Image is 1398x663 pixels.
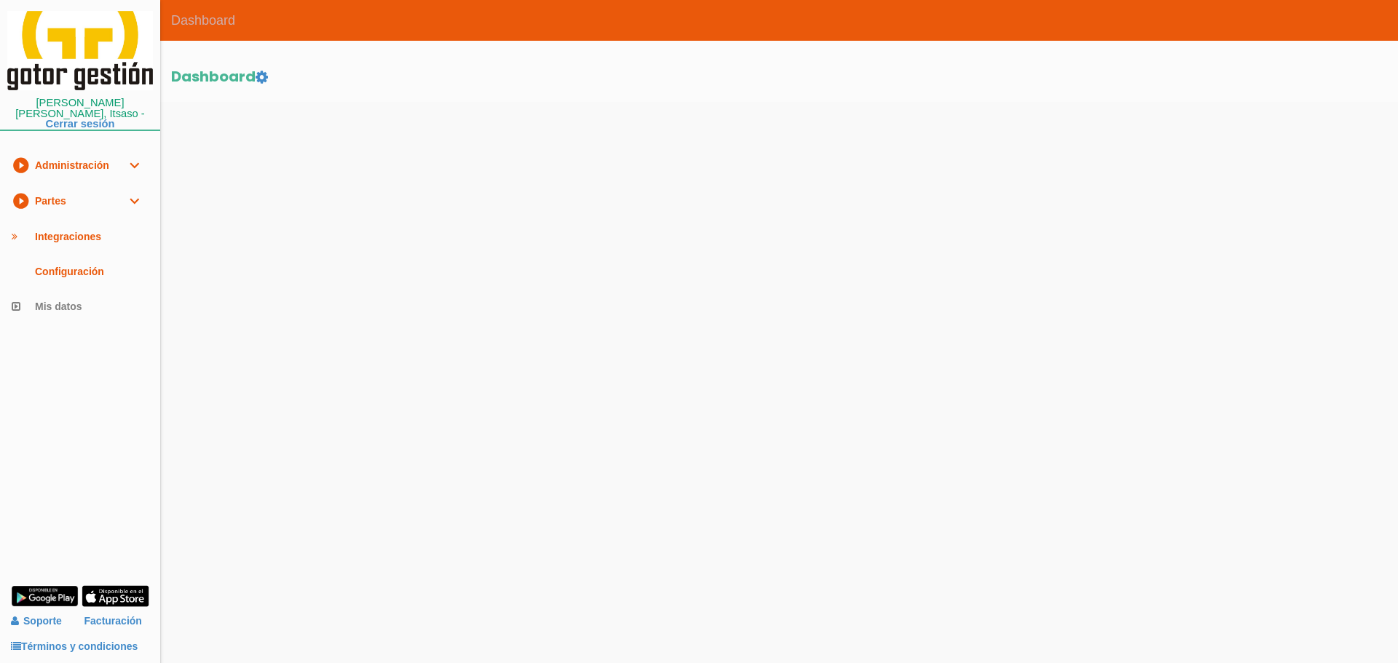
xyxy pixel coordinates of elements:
span: Dashboard [160,2,246,39]
i: play_circle_filled [12,183,29,218]
i: expand_more [125,148,143,183]
a: Cerrar sesión [46,118,115,130]
i: expand_more [125,183,143,218]
h2: Dashboard [171,68,1387,85]
a: Soporte [11,615,62,627]
img: itcons-logo [7,11,153,90]
i: play_circle_filled [12,148,29,183]
img: google-play.png [11,585,79,607]
img: app-store.png [82,585,149,607]
a: Facturación [84,608,142,634]
a: Términos y condiciones [11,640,138,652]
